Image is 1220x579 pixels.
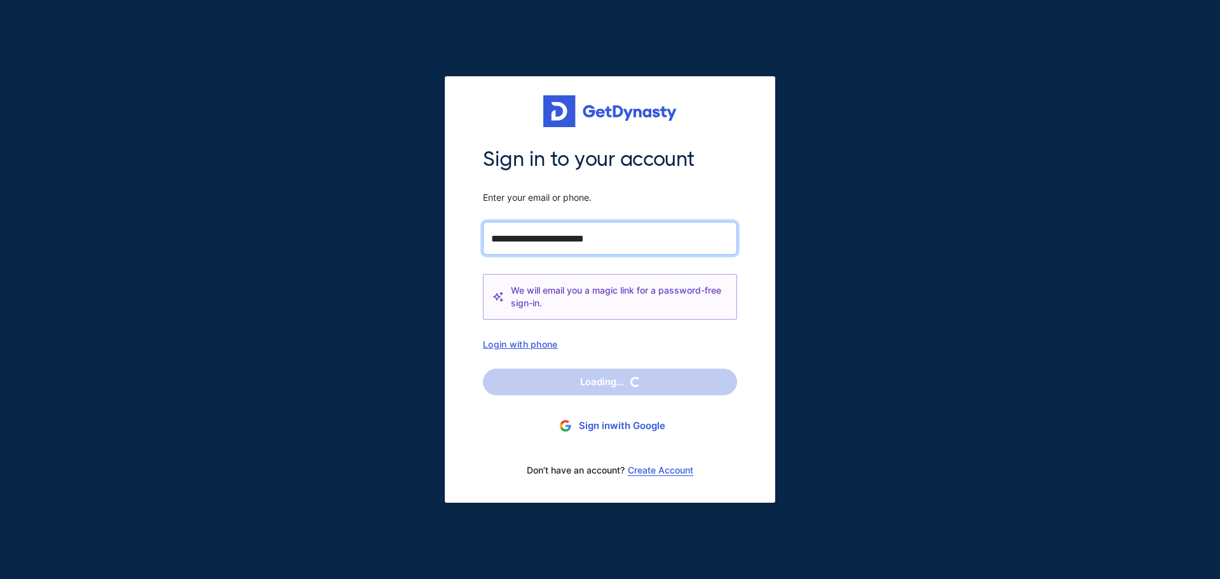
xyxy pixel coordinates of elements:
button: Sign inwith Google [483,414,737,438]
div: Login with phone [483,339,737,350]
span: We will email you a magic link for a password-free sign-in. [511,284,727,310]
img: Get started for free with Dynasty Trust Company [543,95,677,127]
span: Sign in to your account [483,146,737,173]
span: Enter your email or phone. [483,192,737,203]
div: Don’t have an account? [483,457,737,484]
a: Create Account [628,465,693,475]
